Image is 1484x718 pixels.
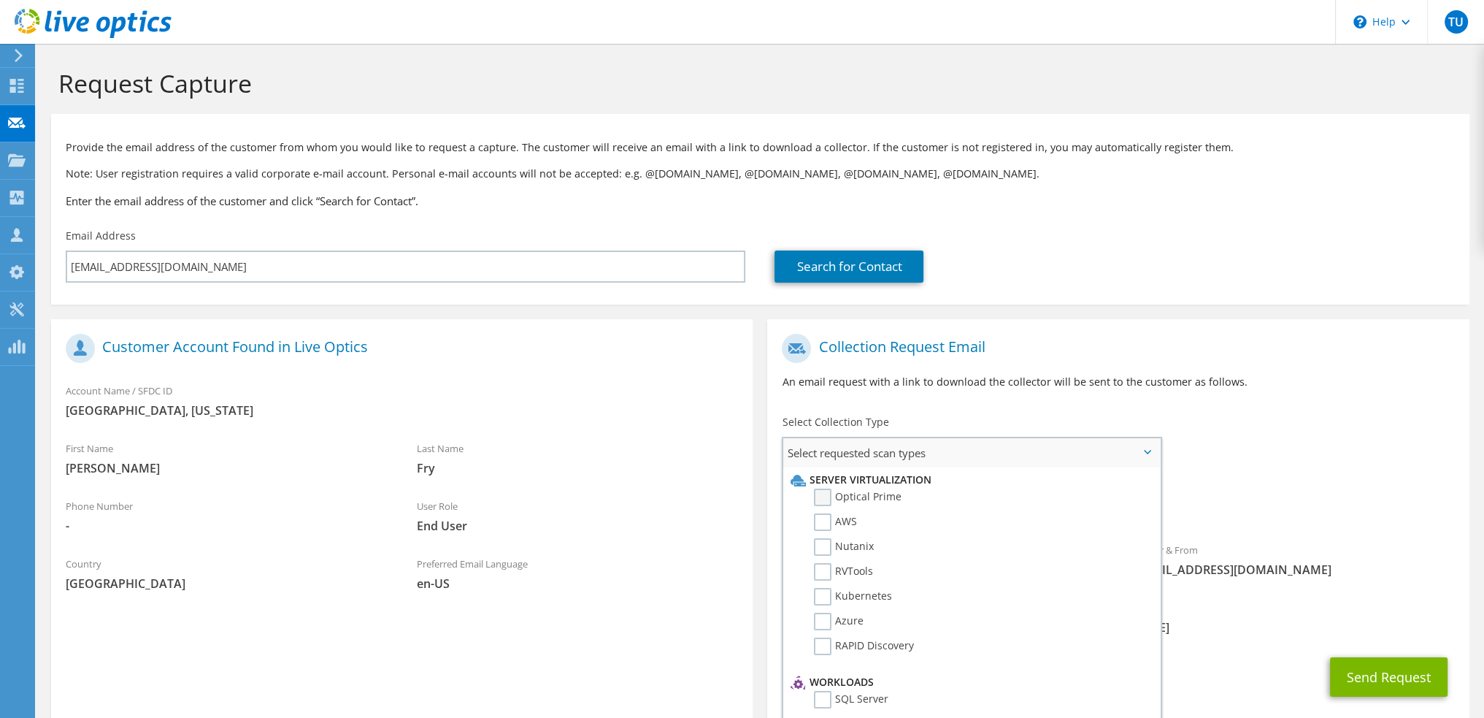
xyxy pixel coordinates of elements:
h1: Request Capture [58,68,1455,99]
a: Search for Contact [774,251,923,283]
li: Server Virtualization [787,471,1153,489]
label: Select Collection Type [782,415,888,429]
button: Send Request [1330,657,1448,697]
label: Azure [814,613,864,630]
h3: Enter the email address of the customer and click “Search for Contact”. [66,193,1455,209]
span: [EMAIL_ADDRESS][DOMAIN_NAME] [1133,562,1455,578]
span: en-US [417,576,739,592]
span: [GEOGRAPHIC_DATA] [66,576,388,592]
svg: \n [1353,15,1366,28]
label: Kubernetes [814,588,892,606]
h1: Collection Request Email [782,334,1447,363]
div: First Name [51,433,402,484]
span: Select requested scan types [783,438,1160,467]
div: Country [51,549,402,599]
span: Fry [417,460,739,476]
span: - [66,518,388,534]
div: Account Name / SFDC ID [51,375,753,426]
div: Phone Number [51,491,402,541]
div: Preferred Email Language [402,549,753,599]
h1: Customer Account Found in Live Optics [66,334,731,363]
span: [PERSON_NAME] [66,460,388,476]
div: Requested Collections [767,473,1469,527]
p: Provide the email address of the customer from whom you would like to request a capture. The cust... [66,140,1455,156]
div: To [767,535,1118,585]
li: Workloads [787,673,1153,691]
p: Note: User registration requires a valid corporate e-mail account. Personal e-mail accounts will ... [66,166,1455,182]
label: AWS [814,513,857,531]
div: User Role [402,491,753,541]
span: [GEOGRAPHIC_DATA], [US_STATE] [66,402,738,419]
div: Sender & From [1118,535,1469,585]
span: End User [417,518,739,534]
div: Last Name [402,433,753,484]
p: An email request with a link to download the collector will be sent to the customer as follows. [782,374,1454,390]
label: SQL Server [814,691,888,709]
label: RVTools [814,563,873,581]
label: Email Address [66,229,136,243]
label: Optical Prime [814,489,901,506]
label: Nutanix [814,538,874,556]
div: CC & Reply To [767,592,1469,643]
label: RAPID Discovery [814,638,914,655]
span: TU [1445,10,1468,34]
